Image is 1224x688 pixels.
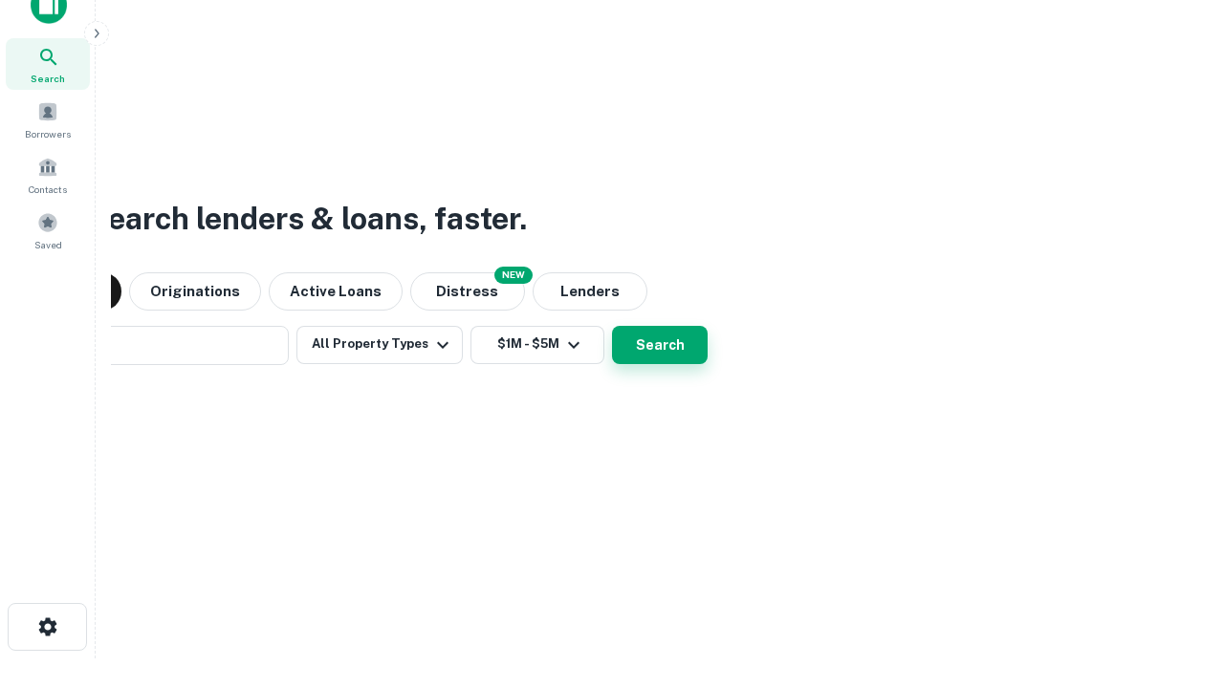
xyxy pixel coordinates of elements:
[1128,535,1224,627] iframe: Chat Widget
[6,204,90,256] a: Saved
[6,94,90,145] a: Borrowers
[87,196,527,242] h3: Search lenders & loans, faster.
[6,38,90,90] a: Search
[470,326,604,364] button: $1M - $5M
[533,272,647,311] button: Lenders
[129,272,261,311] button: Originations
[34,237,62,252] span: Saved
[612,326,708,364] button: Search
[6,149,90,201] a: Contacts
[25,126,71,141] span: Borrowers
[494,267,533,284] div: NEW
[31,71,65,86] span: Search
[269,272,403,311] button: Active Loans
[410,272,525,311] button: Search distressed loans with lien and other non-mortgage details.
[296,326,463,364] button: All Property Types
[29,182,67,197] span: Contacts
